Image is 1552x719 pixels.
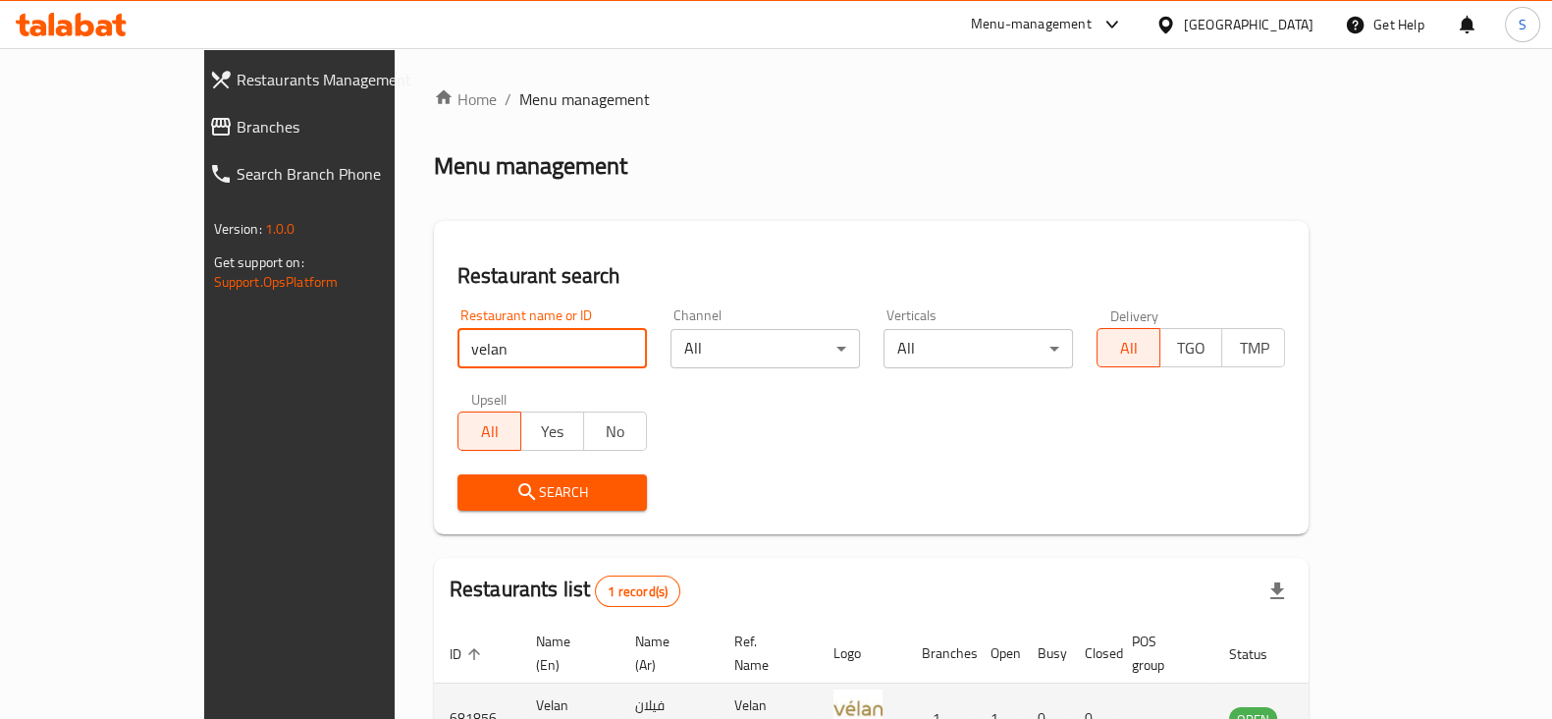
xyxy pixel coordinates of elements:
[971,13,1092,36] div: Menu-management
[214,216,262,242] span: Version:
[1254,568,1301,615] div: Export file
[1022,624,1069,684] th: Busy
[595,576,680,607] div: Total records count
[1132,630,1190,677] span: POS group
[214,269,339,295] a: Support.OpsPlatform
[906,624,975,684] th: Branches
[193,150,463,197] a: Search Branch Phone
[592,417,639,446] span: No
[214,249,304,275] span: Get support on:
[1168,334,1215,362] span: TGO
[450,575,680,607] h2: Restaurants list
[1069,624,1116,684] th: Closed
[818,624,906,684] th: Logo
[883,329,1073,368] div: All
[471,392,508,406] label: Upsell
[434,87,497,111] a: Home
[1184,14,1313,35] div: [GEOGRAPHIC_DATA]
[635,630,695,677] span: Name (Ar)
[536,630,596,677] span: Name (En)
[519,87,650,111] span: Menu management
[265,216,295,242] span: 1.0.0
[505,87,511,111] li: /
[473,480,631,505] span: Search
[193,103,463,150] a: Branches
[734,630,794,677] span: Ref. Name
[450,642,487,666] span: ID
[457,412,521,451] button: All
[457,261,1286,291] h2: Restaurant search
[457,474,647,511] button: Search
[1105,334,1152,362] span: All
[1519,14,1526,35] span: S
[529,417,576,446] span: Yes
[975,624,1022,684] th: Open
[237,115,448,138] span: Branches
[670,329,860,368] div: All
[520,412,584,451] button: Yes
[434,150,627,182] h2: Menu management
[237,68,448,91] span: Restaurants Management
[1110,308,1159,322] label: Delivery
[1097,328,1160,367] button: All
[1230,334,1277,362] span: TMP
[1229,642,1293,666] span: Status
[466,417,513,446] span: All
[583,412,647,451] button: No
[1221,328,1285,367] button: TMP
[457,329,647,368] input: Search for restaurant name or ID..
[434,87,1310,111] nav: breadcrumb
[596,582,679,601] span: 1 record(s)
[193,56,463,103] a: Restaurants Management
[237,162,448,186] span: Search Branch Phone
[1159,328,1223,367] button: TGO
